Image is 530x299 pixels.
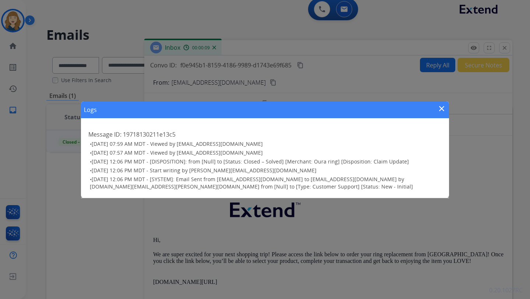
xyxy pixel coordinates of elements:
[437,104,446,113] mat-icon: close
[489,286,523,295] p: 0.20.1027RC
[84,105,97,114] h1: Logs
[88,130,121,138] span: Message ID:
[90,140,442,148] h3: •
[90,176,413,190] span: [DATE] 12:06 PM MDT - [SYSTEM]: Email Sent from [EMAIL_ADDRESS][DOMAIN_NAME] to [EMAIL_ADDRESS][D...
[123,130,176,138] span: 19718130211e13c5
[90,158,442,165] h3: •
[92,140,263,147] span: [DATE] 07:59 AM MDT - Viewed by [EMAIL_ADDRESS][DOMAIN_NAME]
[90,176,442,190] h3: •
[92,158,409,165] span: [DATE] 12:06 PM MDT - [DISPOSITION]: from [Null] to [Status: Closed – Solved] [Merchant: Oura rin...
[90,149,442,156] h3: •
[90,167,442,174] h3: •
[92,167,317,174] span: [DATE] 12:06 PM MDT - Start writing by [PERSON_NAME][EMAIL_ADDRESS][DOMAIN_NAME]
[92,149,263,156] span: [DATE] 07:57 AM MDT - Viewed by [EMAIL_ADDRESS][DOMAIN_NAME]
